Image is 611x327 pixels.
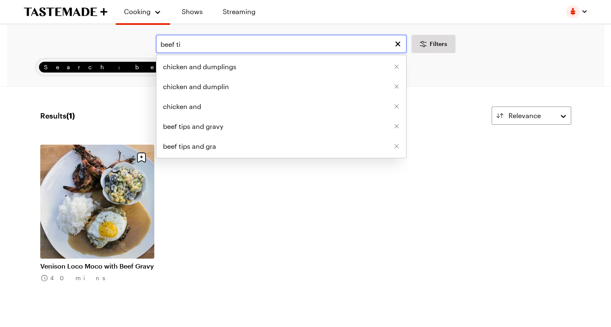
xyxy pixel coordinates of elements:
[124,3,162,20] button: Cooking
[124,7,151,15] span: Cooking
[24,7,107,17] a: To Tastemade Home Page
[411,35,455,53] button: Desktop filters
[566,5,579,18] img: Profile picture
[509,111,541,121] span: Relevance
[394,84,399,90] button: Remove [object Object]
[134,150,149,165] button: Save recipe
[163,82,229,92] span: chicken and dumplin
[394,64,399,70] button: Remove [object Object]
[163,141,216,151] span: beef tips and gra
[492,107,571,125] button: Relevance
[163,121,223,131] span: beef tips and gravy
[44,63,347,72] span: Search: beef tips and gravy
[394,143,399,149] button: Remove [object Object]
[566,5,588,18] button: Profile picture
[394,124,399,129] button: Remove [object Object]
[66,111,75,120] span: ( 1 )
[430,40,447,48] span: Filters
[40,110,75,121] span: Results
[163,102,201,111] span: chicken and
[393,39,402,48] button: Clear search
[394,104,399,109] button: Remove [object Object]
[163,62,236,72] span: chicken and dumplings
[40,262,154,270] a: Venison Loco Moco with Beef Gravy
